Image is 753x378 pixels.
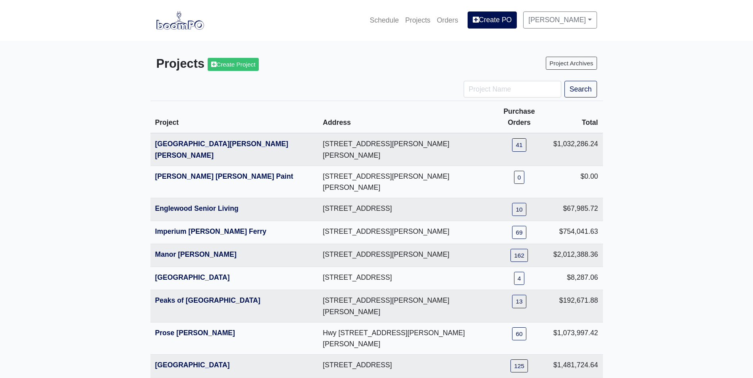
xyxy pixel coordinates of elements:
td: $8,287.06 [549,267,603,290]
a: 0 [514,171,525,184]
td: $1,481,724.64 [549,355,603,378]
a: Projects [402,11,434,29]
a: [GEOGRAPHIC_DATA] [155,361,230,369]
a: 69 [512,226,526,239]
td: [STREET_ADDRESS] [318,355,490,378]
a: [PERSON_NAME] [PERSON_NAME] Paint [155,172,293,180]
td: [STREET_ADDRESS][PERSON_NAME][PERSON_NAME] [318,290,490,322]
td: [STREET_ADDRESS] [318,198,490,221]
a: 162 [510,249,528,262]
a: Peaks of [GEOGRAPHIC_DATA] [155,296,260,304]
td: $1,032,286.24 [549,133,603,166]
td: [STREET_ADDRESS][PERSON_NAME] [318,221,490,244]
input: Project Name [464,81,561,97]
a: [PERSON_NAME] [523,11,597,28]
a: 125 [510,359,528,372]
th: Address [318,101,490,134]
th: Project [150,101,318,134]
a: 60 [512,327,526,340]
td: $0.00 [549,166,603,198]
img: boomPO [156,11,204,29]
a: Prose [PERSON_NAME] [155,329,235,337]
h3: Projects [156,57,371,71]
a: [GEOGRAPHIC_DATA] [155,273,230,281]
a: Orders [433,11,461,29]
a: 13 [512,295,526,308]
td: [STREET_ADDRESS][PERSON_NAME] [318,244,490,267]
td: Hwy [STREET_ADDRESS][PERSON_NAME][PERSON_NAME] [318,322,490,354]
a: 10 [512,203,526,216]
a: Project Archives [546,57,597,70]
th: Purchase Orders [490,101,549,134]
td: [STREET_ADDRESS][PERSON_NAME][PERSON_NAME] [318,166,490,198]
th: Total [549,101,603,134]
a: 41 [512,138,526,151]
a: Englewood Senior Living [155,204,239,212]
a: Imperium [PERSON_NAME] Ferry [155,227,267,235]
a: Create PO [468,11,517,28]
a: Schedule [366,11,402,29]
td: [STREET_ADDRESS] [318,267,490,290]
td: $1,073,997.42 [549,322,603,354]
a: [GEOGRAPHIC_DATA][PERSON_NAME][PERSON_NAME] [155,140,289,159]
button: Search [564,81,597,97]
a: 4 [514,272,525,285]
td: $67,985.72 [549,198,603,221]
a: Manor [PERSON_NAME] [155,250,237,258]
td: $192,671.88 [549,290,603,322]
td: [STREET_ADDRESS][PERSON_NAME][PERSON_NAME] [318,133,490,166]
a: Create Project [208,58,259,71]
td: $754,041.63 [549,221,603,244]
td: $2,012,388.36 [549,244,603,267]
